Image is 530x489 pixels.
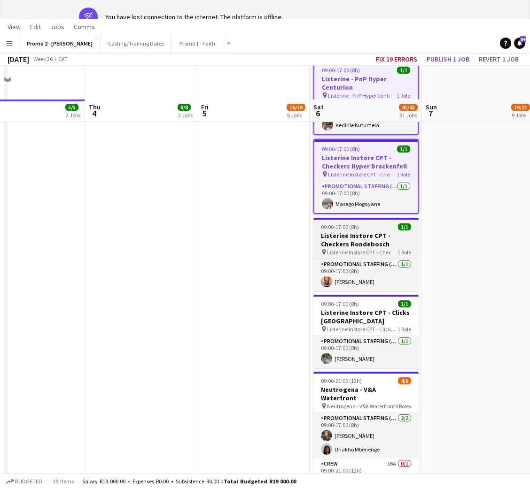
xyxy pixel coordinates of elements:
a: View [4,21,24,33]
span: Comms [74,23,95,31]
span: 09:00-17:00 (8h) [322,67,360,74]
span: Jobs [50,23,64,31]
span: Total Budgeted R19 000.00 [224,478,296,485]
a: 54 [514,38,525,49]
span: Budgeted [15,478,42,485]
app-job-card: 09:00-17:00 (8h)1/1Listerine - PnP Hyper Centurion Listerine - PnP Hyper Centurion1 RolePromotion... [313,60,419,135]
span: 8/8 [178,104,191,111]
button: Budgeted [5,476,44,487]
span: Listerine Instore CPT - Checkers Rondebosch [327,249,397,256]
span: Sat [313,103,324,111]
div: You have lost connection to the internet. The platform is offline. [105,13,283,21]
h3: Neutrogena - V&A Waterfront [313,385,419,402]
button: Revert 1 job [475,53,522,65]
span: Week 36 [31,55,55,62]
span: Sun [426,103,437,111]
h3: Listerine Instore CPT - Checkers Rondebosch [313,231,419,248]
span: 4/6 [398,377,411,384]
span: 6 [312,108,324,119]
button: Casting/Training Dates [101,34,172,53]
div: 9 Jobs [512,112,530,119]
span: 1 Role [397,326,411,333]
div: 3 Jobs [178,112,193,119]
span: 1 Role [397,92,410,99]
span: Thu [89,103,101,111]
button: Publish 1 job [423,53,473,65]
a: Comms [70,21,99,33]
button: Promo 1 - Faith [172,34,223,53]
h3: Listerine - PnP Hyper Centurion [314,75,418,92]
span: 4 [87,108,101,119]
span: Edit [30,23,41,31]
span: 09:00-17:00 (8h) [321,223,359,230]
span: View [8,23,21,31]
span: 1/1 [398,223,411,230]
app-job-card: 09:00-17:00 (8h)1/1Listerine Instore CPT - Checkers Rondebosch Listerine Instore CPT - Checkers R... [313,218,419,291]
span: 4 Roles [395,403,411,410]
div: 6 Jobs [287,112,305,119]
span: Listerine Instore CPT - Clicks [GEOGRAPHIC_DATA] [327,326,397,333]
app-card-role: Promotional Staffing (Brand Ambassadors)1/109:00-17:00 (8h)[PERSON_NAME] [313,336,419,368]
app-job-card: 09:00-17:00 (8h)1/1Listerine Instore CPT - Clicks [GEOGRAPHIC_DATA] Listerine Instore CPT - Click... [313,295,419,368]
span: 41/43 [399,104,418,111]
span: Neutrogena - V&A Waterfront [327,403,395,410]
span: 1 Role [397,171,410,178]
span: 5 [200,108,209,119]
button: Fix 19 errors [372,53,421,65]
span: 7 [424,108,437,119]
div: Salary R19 000.00 + Expenses R0.00 + Subsistence R0.00 = [82,478,296,485]
h3: Listerine Instore CPT - Checkers Hyper Brackenfell [314,153,418,170]
app-card-role: Promotional Staffing (Brand Ambassadors)1/109:00-17:00 (8h)Masego Mogayane [314,181,418,213]
app-job-card: 09:00-17:00 (8h)1/1Listerine Instore CPT - Checkers Hyper Brackenfell Listerine Instore CPT - Che... [313,139,419,214]
span: 1/1 [397,145,410,153]
span: 19/21 [511,104,530,111]
span: 1/1 [398,300,411,307]
span: 09:00-17:00 (8h) [321,300,359,307]
button: Promo 2 - [PERSON_NAME] [19,34,101,53]
span: 09:00-21:00 (12h) [321,377,362,384]
span: 54 [520,36,526,42]
span: 19 items [52,478,74,485]
span: 1/1 [397,67,410,74]
h3: Listerine Instore CPT - Clicks [GEOGRAPHIC_DATA] [313,308,419,325]
app-card-role: Promotional Staffing (Brand Ambassadors)1/109:00-17:00 (8h)[PERSON_NAME] [313,259,419,291]
div: 31 Jobs [399,112,417,119]
span: 5/5 [65,104,78,111]
span: Fri [201,103,209,111]
a: Jobs [47,21,68,33]
span: 09:00-17:00 (8h) [322,145,360,153]
span: Listerine Instore CPT - Checkers Hyper Brackenfell [328,171,397,178]
span: 16/18 [287,104,305,111]
a: Edit [26,21,45,33]
div: CAT [58,55,68,62]
app-card-role: Promotional Staffing (Brand Ambassadors)2/209:00-17:00 (8h)[PERSON_NAME]Unakho Mbenenge [313,413,419,458]
div: [DATE] [8,54,29,64]
div: 2 Jobs [66,112,80,119]
span: Listerine - PnP Hyper Centurion [328,92,397,99]
span: 1 Role [397,249,411,256]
